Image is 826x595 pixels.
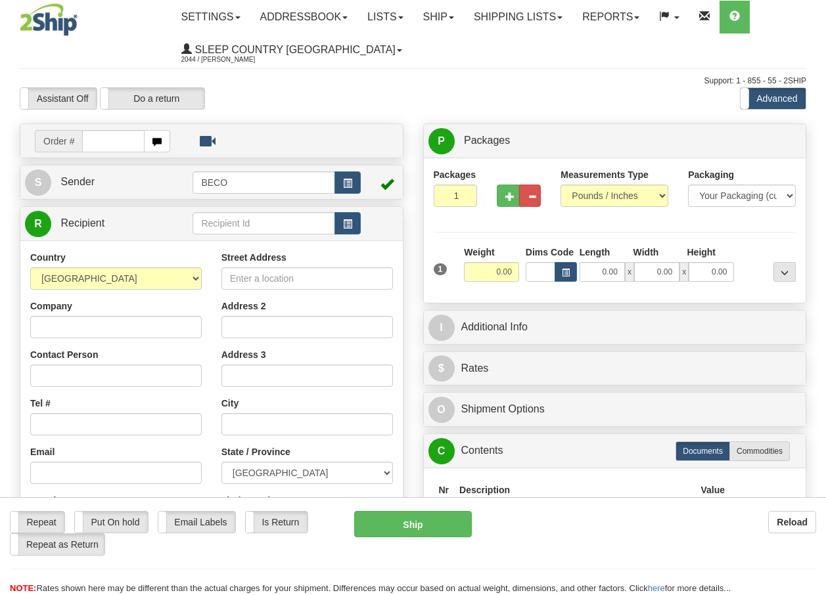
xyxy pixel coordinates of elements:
a: CContents [428,437,802,464]
label: City [221,397,239,410]
a: P Packages [428,127,802,154]
label: Tax Id [30,494,56,507]
span: R [25,211,51,237]
label: Country [30,251,66,264]
label: Address 2 [221,299,266,313]
a: Reports [572,1,649,33]
label: Repeat [11,512,64,533]
label: Put On hold [75,512,148,533]
span: Packages [464,135,510,146]
span: $ [428,355,455,382]
label: Commodities [729,441,790,461]
label: Company [30,299,72,313]
span: S [25,169,51,196]
label: Dims Code [526,246,573,259]
a: Settings [172,1,250,33]
span: O [428,397,455,423]
button: Reload [768,511,816,533]
a: Addressbook [250,1,358,33]
div: ... [773,262,796,282]
b: Reload [777,517,808,527]
span: Sender [60,176,95,187]
label: Email [30,445,55,458]
a: Lists [357,1,413,33]
span: x [679,262,689,282]
label: Tel # [30,397,51,410]
a: Sleep Country [GEOGRAPHIC_DATA] 2044 / [PERSON_NAME] [172,33,412,66]
input: Recipient Id [193,212,334,234]
label: Advanced [741,88,806,109]
input: Enter a location [221,267,393,290]
th: Nr [434,478,455,502]
span: NOTE: [10,583,36,593]
label: Height [687,246,716,259]
input: Sender Id [193,171,334,194]
span: I [428,315,455,341]
label: Weight [464,246,494,259]
img: logo2044.jpg [20,3,78,36]
label: Repeat as Return [11,534,104,555]
a: R Recipient [25,210,174,237]
label: Width [633,246,659,259]
th: Description [454,478,695,502]
a: Ship [413,1,464,33]
span: 2044 / [PERSON_NAME] [181,53,280,66]
th: Value [695,478,730,502]
label: State / Province [221,445,290,458]
label: Contact Person [30,348,98,361]
span: x [625,262,634,282]
label: Is Return [246,512,308,533]
a: $Rates [428,355,802,382]
label: Zip / Postal [221,494,271,507]
div: Support: 1 - 855 - 55 - 2SHIP [20,76,806,87]
label: Address 3 [221,348,266,361]
label: Measurements Type [561,168,649,181]
span: Order # [35,130,82,152]
iframe: chat widget [796,231,825,364]
span: P [428,128,455,154]
a: IAdditional Info [428,314,802,341]
span: Sleep Country [GEOGRAPHIC_DATA] [192,44,396,55]
label: Street Address [221,251,287,264]
label: Email Labels [158,512,235,533]
span: Recipient [60,217,104,229]
span: C [428,438,455,464]
label: Documents [676,441,730,461]
a: here [648,583,665,593]
button: Ship [354,511,472,537]
label: Assistant Off [20,88,97,109]
label: Packaging [688,168,734,181]
label: Length [580,246,610,259]
span: 1 [434,263,447,275]
label: Do a return [101,88,204,109]
a: OShipment Options [428,396,802,423]
a: Shipping lists [464,1,572,33]
a: S Sender [25,169,193,196]
label: Packages [434,168,476,181]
